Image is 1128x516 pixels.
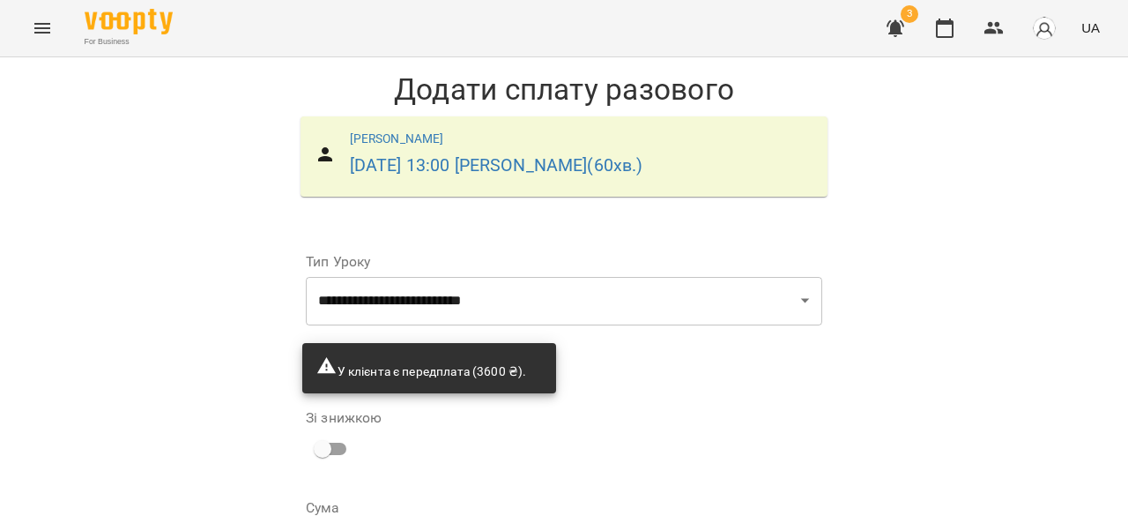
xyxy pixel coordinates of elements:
[85,9,173,34] img: Voopty Logo
[306,411,382,425] label: Зі знижкою
[1032,16,1057,41] img: avatar_s.png
[901,5,918,23] span: 3
[350,155,643,176] a: [DATE] 13:00 [PERSON_NAME](60хв.)
[85,36,173,48] span: For Business
[350,131,444,146] a: [PERSON_NAME]
[21,7,63,49] button: Menu
[306,501,822,515] label: Сума
[1074,11,1107,44] button: UA
[316,364,526,378] span: У клієнта є передплата (3600 ₴).
[292,71,836,108] h1: Додати сплату разового
[1081,19,1100,37] span: UA
[306,255,822,269] label: Тип Уроку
